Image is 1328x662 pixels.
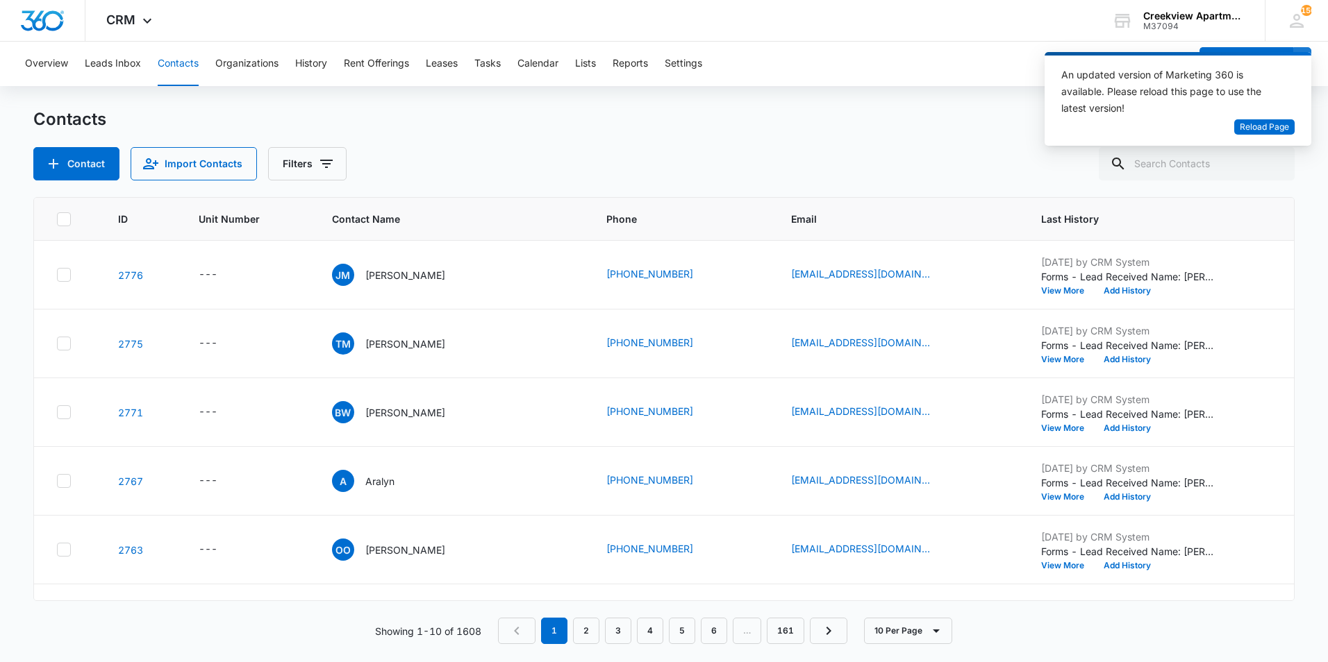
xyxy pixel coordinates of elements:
[118,338,143,350] a: Navigate to contact details page for Teona Martinez
[131,147,257,180] button: Import Contacts
[332,470,354,492] span: A
[1143,10,1245,22] div: account name
[1041,269,1215,284] p: Forms - Lead Received Name: [PERSON_NAME] Email: [EMAIL_ADDRESS][DOMAIN_NAME] Phone: [PHONE_NUMBE...
[199,541,242,558] div: Unit Number - - Select to Edit Field
[606,266,693,281] a: [PHONE_NUMBER]
[118,407,143,418] a: Navigate to contact details page for Brittany West
[199,266,242,283] div: Unit Number - - Select to Edit Field
[1041,407,1215,421] p: Forms - Lead Received Name: [PERSON_NAME] Email: [EMAIL_ADDRESS][DOMAIN_NAME] Phone: [PHONE_NUMBE...
[1041,212,1252,226] span: Last History
[1041,355,1094,364] button: View More
[199,335,242,352] div: Unit Number - - Select to Edit Field
[606,404,693,418] a: [PHONE_NUMBER]
[701,618,727,644] a: Page 6
[332,470,420,492] div: Contact Name - Aralyn - Select to Edit Field
[1041,287,1094,295] button: View More
[606,541,693,556] a: [PHONE_NUMBER]
[85,42,141,86] button: Leads Inbox
[199,335,217,352] div: ---
[606,335,718,352] div: Phone - (970) 596-0801 - Select to Edit Field
[1041,475,1215,490] p: Forms - Lead Received Name: [PERSON_NAME] Email: [EMAIL_ADDRESS][DOMAIN_NAME] Phone: [PHONE_NUMBE...
[1200,47,1293,80] button: Add Contact
[199,212,299,226] span: Unit Number
[1301,5,1312,16] span: 150
[1041,561,1094,570] button: View More
[1041,392,1215,407] p: [DATE] by CRM System
[199,473,217,489] div: ---
[810,618,847,644] a: Next Page
[158,42,199,86] button: Contacts
[791,473,955,489] div: Email - aralyntorres13@icloud.com - Select to Edit Field
[1099,147,1295,180] input: Search Contacts
[365,405,445,420] p: [PERSON_NAME]
[1041,255,1215,269] p: [DATE] by CRM System
[1094,355,1161,364] button: Add History
[332,332,470,355] div: Contact Name - Teona Martinez - Select to Edit Field
[791,473,930,487] a: [EMAIL_ADDRESS][DOMAIN_NAME]
[498,618,847,644] nav: Pagination
[1094,287,1161,295] button: Add History
[332,401,470,423] div: Contact Name - Brittany West - Select to Edit Field
[199,541,217,558] div: ---
[1094,493,1161,501] button: Add History
[1041,461,1215,475] p: [DATE] by CRM System
[606,541,718,558] div: Phone - (720) 450-4460 - Select to Edit Field
[791,212,988,226] span: Email
[332,538,354,561] span: OO
[573,618,599,644] a: Page 2
[365,543,445,557] p: [PERSON_NAME]
[1234,119,1295,135] button: Reload Page
[199,404,242,421] div: Unit Number - - Select to Edit Field
[637,618,663,644] a: Page 4
[791,335,930,350] a: [EMAIL_ADDRESS][DOMAIN_NAME]
[1041,338,1215,353] p: Forms - Lead Received Name: [PERSON_NAME] Email: [EMAIL_ADDRESS][DOMAIN_NAME] Phone: [PHONE_NUMBE...
[517,42,558,86] button: Calendar
[25,42,68,86] button: Overview
[669,618,695,644] a: Page 5
[295,42,327,86] button: History
[1041,493,1094,501] button: View More
[118,475,143,487] a: Navigate to contact details page for Aralyn
[791,404,930,418] a: [EMAIL_ADDRESS][DOMAIN_NAME]
[199,404,217,421] div: ---
[791,404,955,421] div: Email - Brittanyyoungblood@gmail.com - Select to Edit Field
[767,618,804,644] a: Page 161
[791,266,930,281] a: [EMAIL_ADDRESS][DOMAIN_NAME]
[118,212,144,226] span: ID
[1094,424,1161,432] button: Add History
[575,42,596,86] button: Lists
[118,544,143,556] a: Navigate to contact details page for Oscar Ojeda
[1041,424,1094,432] button: View More
[605,618,631,644] a: Page 3
[1041,529,1215,544] p: [DATE] by CRM System
[791,335,955,352] div: Email - teonamartinez@gmail.com - Select to Edit Field
[365,474,395,489] p: Aralyn
[344,42,409,86] button: Rent Offerings
[106,12,135,27] span: CRM
[365,337,445,351] p: [PERSON_NAME]
[791,266,955,283] div: Email - jmata8373@gmail.com - Select to Edit Field
[33,109,106,130] h1: Contacts
[606,335,693,350] a: [PHONE_NUMBER]
[268,147,347,180] button: Filters
[606,404,718,421] div: Phone - (307) 460-8932 - Select to Edit Field
[1240,121,1289,134] span: Reload Page
[791,541,955,558] div: Email - manuelojeda958@gmail.com - Select to Edit Field
[606,473,718,489] div: Phone - (970) 286-8774 - Select to Edit Field
[606,473,693,487] a: [PHONE_NUMBER]
[332,332,354,355] span: TM
[426,42,458,86] button: Leases
[332,264,354,286] span: JM
[474,42,501,86] button: Tasks
[199,266,217,283] div: ---
[199,473,242,489] div: Unit Number - - Select to Edit Field
[332,212,554,226] span: Contact Name
[1041,544,1215,559] p: Forms - Lead Received Name: [PERSON_NAME] Email: [EMAIL_ADDRESS][DOMAIN_NAME] Phone: [PHONE_NUMBE...
[118,269,143,281] a: Navigate to contact details page for Juan Mata
[1143,22,1245,31] div: account id
[33,147,119,180] button: Add Contact
[1041,323,1215,338] p: [DATE] by CRM System
[791,541,930,556] a: [EMAIL_ADDRESS][DOMAIN_NAME]
[332,264,470,286] div: Contact Name - Juan Mata - Select to Edit Field
[332,538,470,561] div: Contact Name - Oscar Ojeda - Select to Edit Field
